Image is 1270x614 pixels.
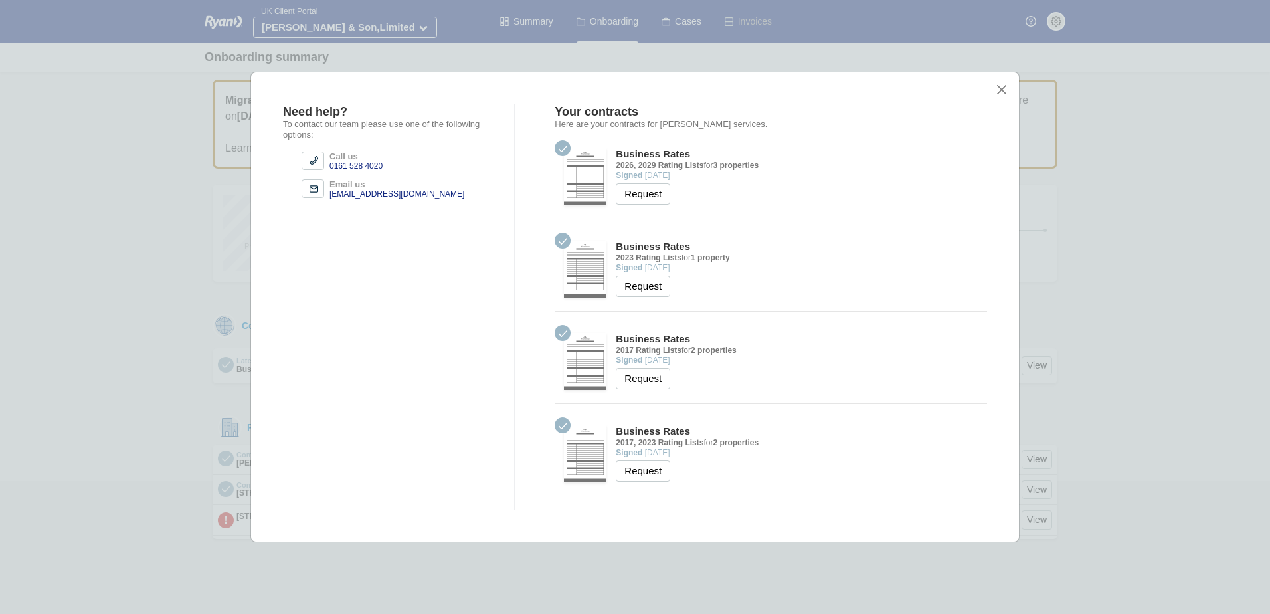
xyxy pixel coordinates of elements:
[681,346,691,355] span: for
[555,119,987,130] p: Here are your contracts for [PERSON_NAME] services.
[616,171,642,180] strong: Signed
[616,241,729,253] div: Business Rates
[283,119,498,141] p: To contact our team please use one of the following options:
[616,333,736,346] div: Business Rates
[616,161,759,170] span: 2026, 2029 Rating Lists 3 properties
[616,253,729,262] span: 2023 Rating Lists 1 property
[329,152,383,161] div: Call us
[616,425,759,438] div: Business Rates
[329,189,464,199] div: [EMAIL_ADDRESS][DOMAIN_NAME]
[616,148,759,161] div: Business Rates
[645,171,670,180] time: [DATE]
[616,460,670,482] button: Request
[616,356,642,365] strong: Signed
[329,179,464,189] div: Email us
[616,438,759,447] span: 2017, 2023 Rating Lists 2 properties
[645,356,670,365] time: [DATE]
[616,183,670,205] button: Request
[616,263,642,272] strong: Signed
[616,448,642,457] strong: Signed
[703,161,713,170] span: for
[994,83,1008,97] button: close
[645,448,670,457] time: [DATE]
[681,253,691,262] span: for
[283,104,498,120] div: Need help?
[645,263,670,272] time: [DATE]
[703,438,713,447] span: for
[329,161,383,171] div: 0161 528 4020
[616,368,670,389] button: Request
[555,104,987,120] div: Your contracts
[616,346,736,355] span: 2017 Rating Lists 2 properties
[616,276,670,297] button: Request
